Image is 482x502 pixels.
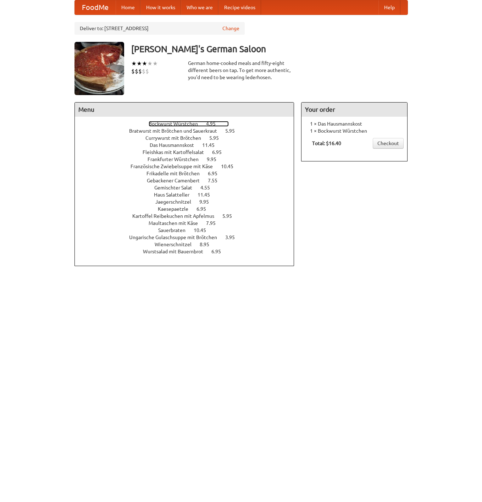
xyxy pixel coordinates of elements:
[131,164,220,169] span: Französische Zwiebelsuppe mit Käse
[129,235,224,240] span: Ungarische Gulaschsuppe mit Brötchen
[149,220,229,226] a: Maultaschen mit Käse 7.95
[137,60,142,67] li: ★
[305,120,404,127] li: 1 × Das Hausmannskost
[202,142,222,148] span: 11.45
[132,213,245,219] a: Kartoffel Reibekuchen mit Apfelmus 5.95
[196,206,213,212] span: 6.95
[154,192,223,198] a: Haus Salatteller 11.45
[75,103,294,117] h4: Menu
[206,220,223,226] span: 7.95
[131,42,408,56] h3: [PERSON_NAME]'s German Saloon
[145,135,208,141] span: Currywurst mit Brötchen
[225,128,242,134] span: 5.95
[74,42,124,95] img: angular.jpg
[150,142,228,148] a: Das Hausmannskost 11.45
[153,60,158,67] li: ★
[138,67,142,75] li: $
[143,149,235,155] a: Fleishkas mit Kartoffelsalat 6.95
[131,60,137,67] li: ★
[200,242,216,247] span: 8.95
[143,249,210,254] span: Wurstsalad mit Bauernbrot
[222,213,239,219] span: 5.95
[373,138,404,149] a: Checkout
[143,249,234,254] a: Wurstsalad mit Bauernbrot 6.95
[74,22,245,35] div: Deliver to: [STREET_ADDRESS]
[154,185,199,191] span: Gemischter Salat
[155,199,198,205] span: Jaegerschnitzel
[75,0,116,15] a: FoodMe
[135,67,138,75] li: $
[155,199,222,205] a: Jaegerschnitzel 9.95
[147,60,153,67] li: ★
[200,185,217,191] span: 4.55
[194,227,213,233] span: 10.45
[154,192,196,198] span: Haus Salatteller
[147,178,207,183] span: Gebackener Camenbert
[129,235,248,240] a: Ungarische Gulaschsuppe mit Brötchen 3.95
[218,0,261,15] a: Recipe videos
[198,192,217,198] span: 11.45
[211,249,228,254] span: 6.95
[147,178,231,183] a: Gebackener Camenbert 7.55
[131,164,246,169] a: Französische Zwiebelsuppe mit Käse 10.45
[132,213,221,219] span: Kartoffel Reibekuchen mit Apfelmus
[158,206,219,212] a: Kaesepaetzle 6.95
[188,60,294,81] div: German home-cooked meals and fifty-eight different beers on tap. To get more authentic, you'd nee...
[155,242,222,247] a: Wienerschnitzel 8.95
[148,156,206,162] span: Frankfurter Würstchen
[148,156,229,162] a: Frankfurter Würstchen 9.95
[206,121,223,127] span: 4.95
[208,171,225,176] span: 6.95
[149,121,205,127] span: Bockwurst Würstchen
[225,235,242,240] span: 3.95
[154,185,223,191] a: Gemischter Salat 4.55
[146,171,207,176] span: Frikadelle mit Brötchen
[208,178,225,183] span: 7.55
[312,140,341,146] b: Total: $16.40
[158,227,193,233] span: Sauerbraten
[142,60,147,67] li: ★
[145,67,149,75] li: $
[116,0,140,15] a: Home
[146,171,231,176] a: Frikadelle mit Brötchen 6.95
[221,164,240,169] span: 10.45
[140,0,181,15] a: How it works
[199,199,216,205] span: 9.95
[145,135,232,141] a: Currywurst mit Brötchen 5.95
[150,142,201,148] span: Das Hausmannskost
[305,127,404,134] li: 1 × Bockwurst Würstchen
[207,156,223,162] span: 9.95
[131,67,135,75] li: $
[129,128,248,134] a: Bratwurst mit Brötchen und Sauerkraut 5.95
[212,149,229,155] span: 6.95
[209,135,226,141] span: 5.95
[158,206,195,212] span: Kaesepaetzle
[155,242,199,247] span: Wienerschnitzel
[181,0,218,15] a: Who we are
[142,67,145,75] li: $
[149,121,229,127] a: Bockwurst Würstchen 4.95
[129,128,224,134] span: Bratwurst mit Brötchen und Sauerkraut
[158,227,219,233] a: Sauerbraten 10.45
[378,0,400,15] a: Help
[149,220,205,226] span: Maultaschen mit Käse
[301,103,407,117] h4: Your order
[222,25,239,32] a: Change
[143,149,211,155] span: Fleishkas mit Kartoffelsalat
